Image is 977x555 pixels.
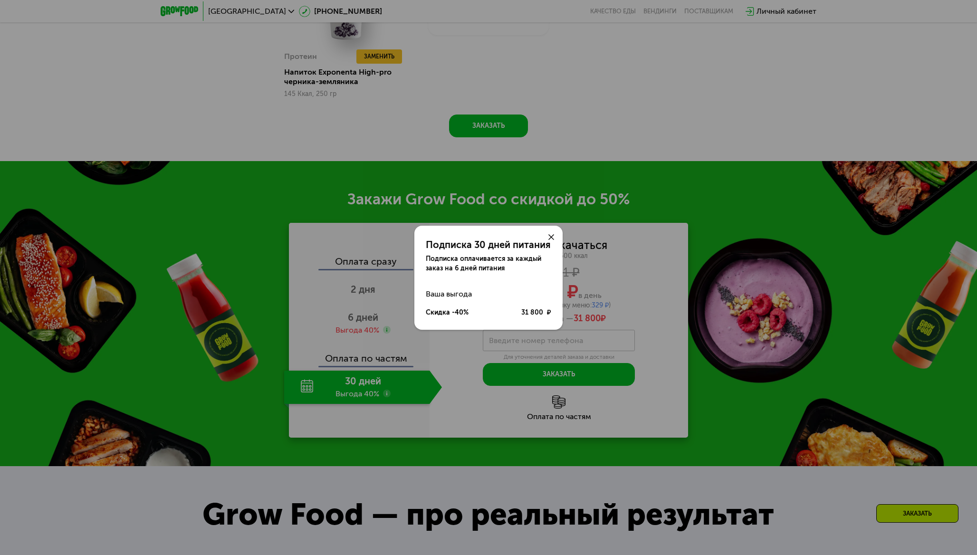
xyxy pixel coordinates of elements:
div: Ваша выгода [426,285,551,304]
div: Скидка -40% [426,308,469,317]
div: Подписка 30 дней питания [426,239,551,250]
span: ₽ [547,308,551,317]
div: 31 800 [521,308,551,317]
div: Подписка оплачивается за каждый заказ на 6 дней питания [426,254,551,273]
